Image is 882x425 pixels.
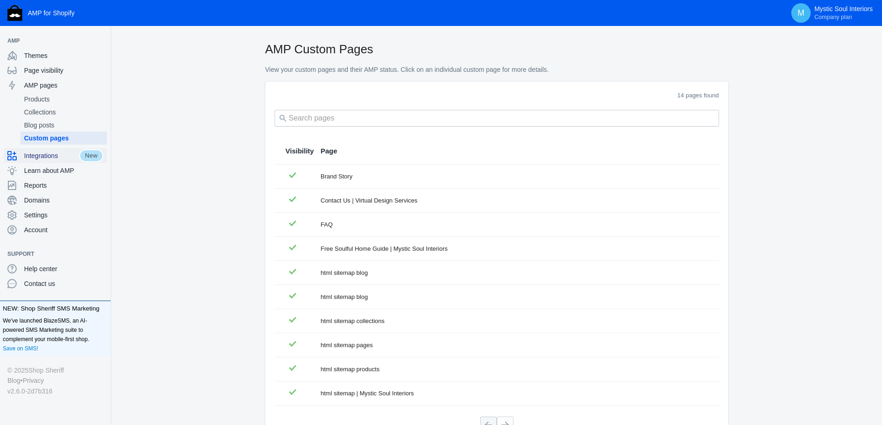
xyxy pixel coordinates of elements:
[20,106,107,119] a: Collections
[796,8,806,18] span: M
[4,48,107,63] a: Themes
[286,146,314,156] span: Visibility
[7,5,22,21] img: Shop Sheriff Logo
[24,210,103,220] span: Settings
[321,220,708,229] div: FAQ
[24,81,103,90] span: AMP pages
[24,66,103,75] span: Page visibility
[24,108,103,117] span: Collections
[4,163,107,178] a: Learn about AMP
[20,132,107,145] a: Custom pages
[24,133,103,143] span: Custom pages
[265,65,728,75] p: View your custom pages and their AMP status. Click on an individual custom page for more details.
[24,279,103,288] span: Contact us
[24,196,103,205] span: Domains
[321,317,708,326] div: html sitemap collections
[4,148,107,163] a: IntegrationsNew
[79,149,103,162] span: New
[321,196,708,205] div: Contact Us | Virtual Design Services
[4,208,107,222] a: Settings
[24,225,103,235] span: Account
[4,222,107,237] a: Account
[24,166,103,175] span: Learn about AMP
[321,172,708,181] div: Brand Story
[7,375,20,386] a: Blog
[20,93,107,106] a: Products
[321,365,708,374] div: html sitemap products
[28,365,64,375] a: Shop Sheriff
[321,389,708,398] div: html sitemap | Mystic Soul Interiors
[265,41,728,57] h2: AMP Custom Pages
[321,292,708,302] div: html sitemap blog
[24,151,79,160] span: Integrations
[4,63,107,78] a: Page visibility
[814,13,852,21] span: Company plan
[7,375,103,386] div: •
[7,365,103,375] div: © 2025
[28,9,75,17] span: AMP for Shopify
[7,36,94,45] span: AMP
[321,244,708,254] div: Free Soulful Home Guide | Mystic Soul Interiors
[814,5,873,21] p: Mystic Soul Interiors
[24,264,103,273] span: Help center
[836,379,871,414] iframe: Drift Widget Chat Controller
[321,146,338,156] span: Page
[24,95,103,104] span: Products
[4,178,107,193] a: Reports
[3,344,38,353] a: Save on SMS!
[7,386,103,396] div: v2.6.0-2d7b316
[94,39,109,43] button: Add a sales channel
[275,91,719,102] div: 14 pages found
[20,119,107,132] a: Blog posts
[24,51,103,60] span: Themes
[321,268,708,278] div: html sitemap blog
[4,193,107,208] a: Domains
[275,110,719,127] input: Search pages
[23,375,44,386] a: Privacy
[4,276,107,291] a: Contact us
[4,78,107,93] a: AMP pages
[24,121,103,130] span: Blog posts
[7,249,94,259] span: Support
[321,341,708,350] div: html sitemap pages
[24,181,103,190] span: Reports
[94,252,109,256] button: Add a sales channel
